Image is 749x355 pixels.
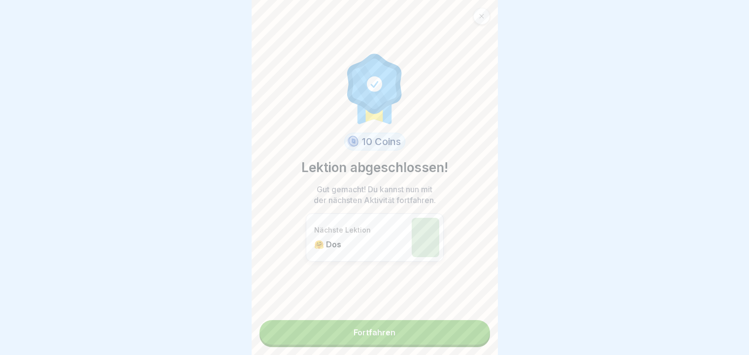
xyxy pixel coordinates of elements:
[342,51,408,125] img: completion.svg
[314,226,407,235] p: Nächste Lektion
[311,184,439,206] p: Gut gemacht! Du kannst nun mit der nächsten Aktivität fortfahren.
[346,134,360,149] img: coin.svg
[301,158,448,177] p: Lektion abgeschlossen!
[260,320,490,345] a: Fortfahren
[344,133,405,150] div: 10 Coins
[314,239,407,249] p: 🤗 Dos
